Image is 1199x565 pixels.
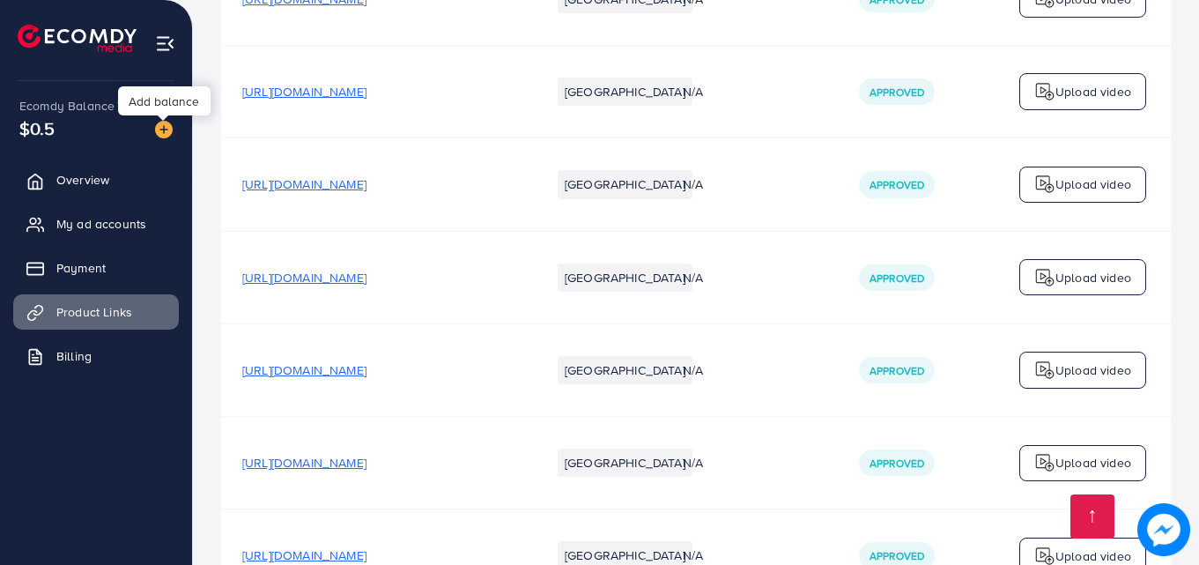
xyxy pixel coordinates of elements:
[13,338,179,374] a: Billing
[558,449,692,477] li: [GEOGRAPHIC_DATA]
[870,271,924,286] span: Approved
[1055,267,1131,288] p: Upload video
[1055,81,1131,102] p: Upload video
[56,171,109,189] span: Overview
[13,294,179,330] a: Product Links
[1137,503,1190,556] img: image
[56,215,146,233] span: My ad accounts
[118,86,211,115] div: Add balance
[242,361,366,379] span: [URL][DOMAIN_NAME]
[242,269,366,286] span: [URL][DOMAIN_NAME]
[1055,174,1131,195] p: Upload video
[558,78,692,106] li: [GEOGRAPHIC_DATA]
[19,97,115,115] span: Ecomdy Balance
[1034,174,1055,195] img: logo
[870,548,924,563] span: Approved
[558,356,692,384] li: [GEOGRAPHIC_DATA]
[1034,452,1055,473] img: logo
[870,177,924,192] span: Approved
[19,115,56,141] span: $0.5
[683,454,703,472] span: N/A
[870,363,924,378] span: Approved
[870,85,924,100] span: Approved
[56,347,92,365] span: Billing
[13,250,179,286] a: Payment
[242,175,366,193] span: [URL][DOMAIN_NAME]
[683,269,703,286] span: N/A
[242,454,366,472] span: [URL][DOMAIN_NAME]
[1034,267,1055,288] img: logo
[683,546,703,564] span: N/A
[56,259,106,277] span: Payment
[18,25,137,52] img: logo
[13,162,179,197] a: Overview
[242,83,366,100] span: [URL][DOMAIN_NAME]
[13,206,179,242] a: My ad accounts
[683,361,703,379] span: N/A
[1055,452,1131,473] p: Upload video
[155,121,173,138] img: image
[242,546,366,564] span: [URL][DOMAIN_NAME]
[683,175,703,193] span: N/A
[558,170,692,198] li: [GEOGRAPHIC_DATA]
[1055,360,1131,381] p: Upload video
[683,83,703,100] span: N/A
[1034,360,1055,381] img: logo
[1034,81,1055,102] img: logo
[558,264,692,292] li: [GEOGRAPHIC_DATA]
[155,33,175,54] img: menu
[870,456,924,471] span: Approved
[56,303,132,321] span: Product Links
